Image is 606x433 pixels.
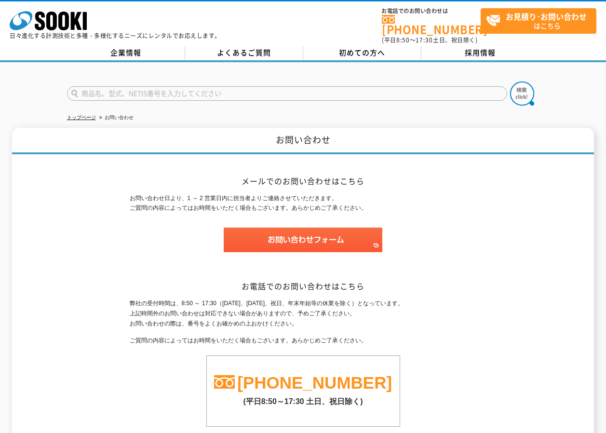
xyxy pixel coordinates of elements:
[224,228,382,252] img: お問い合わせフォーム
[130,193,477,214] p: お問い合わせ日より、1 ～ 2 営業日内に担当者よりご連絡させていただきます。 ご質問の内容によってはお時間をいただく場合もございます。あらかじめご了承ください。
[486,9,596,33] span: はこちら
[396,36,410,44] span: 8:50
[382,36,477,44] span: (平日 ～ 土日、祝日除く)
[207,392,400,407] p: (平日8:50～17:30 土日、祝日除く)
[10,33,221,39] p: 日々進化する計測技術と多種・多様化するニーズにレンタルでお応えします。
[67,115,96,120] a: トップページ
[303,46,421,60] a: 初めての方へ
[185,46,303,60] a: よくあるご質問
[237,373,392,392] a: [PHONE_NUMBER]
[382,15,481,35] a: [PHONE_NUMBER]
[12,128,594,154] h1: お問い合わせ
[130,281,477,291] h2: お電話でのお問い合わせはこちら
[130,336,477,346] p: ご質問の内容によってはお時間をいただく場合もございます。あらかじめご了承ください。
[130,298,477,328] p: 弊社の受付時間は、8:50 ～ 17:30（[DATE]、[DATE]、祝日、年末年始等の休業を除く）となっています。 上記時間外のお問い合わせは対応できない場合がありますので、予めご了承くださ...
[481,8,596,34] a: お見積り･お問い合わせはこちら
[421,46,539,60] a: 採用情報
[416,36,433,44] span: 17:30
[67,46,185,60] a: 企業情報
[97,113,134,123] li: お問い合わせ
[224,244,382,250] a: お問い合わせフォーム
[382,8,481,14] span: お電話でのお問い合わせは
[130,176,477,186] h2: メールでのお問い合わせはこちら
[67,86,507,101] input: 商品名、型式、NETIS番号を入力してください
[339,47,385,58] span: 初めての方へ
[506,11,587,22] strong: お見積り･お問い合わせ
[510,81,534,106] img: btn_search.png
